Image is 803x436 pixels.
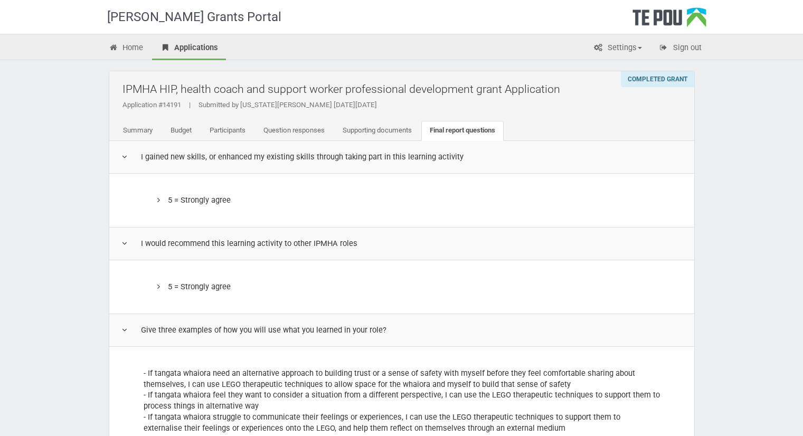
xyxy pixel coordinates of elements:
[141,238,357,249] div: I would recommend this learning activity to other IPMHA roles
[585,37,650,60] a: Settings
[122,77,686,101] h2: IPMHA HIP, health coach and support worker professional development grant Application
[141,151,464,163] div: I gained new skills, or enhanced my existing skills through taking part in this learning activity
[144,195,660,206] div: 5 = Strongly agree
[651,37,710,60] a: Sign out
[162,121,200,141] a: Budget
[421,121,504,141] a: Final report questions
[101,37,152,60] a: Home
[334,121,420,141] a: Supporting documents
[144,281,660,292] div: 5 = Strongly agree
[122,100,686,110] div: Application #14191 Submitted by [US_STATE][PERSON_NAME] [DATE][DATE]
[115,121,161,141] a: Summary
[152,37,226,60] a: Applications
[632,7,706,34] div: Te Pou Logo
[141,325,386,336] div: Give three examples of how you will use what you learned in your role?
[255,121,333,141] a: Question responses
[621,71,694,87] div: Completed grant
[201,121,254,141] a: Participants
[181,101,199,109] span: |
